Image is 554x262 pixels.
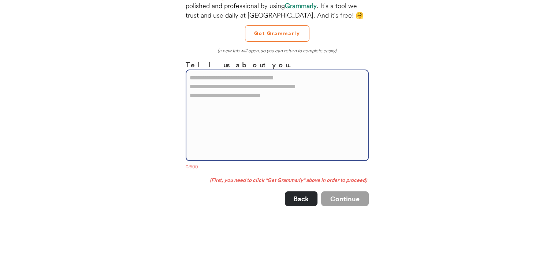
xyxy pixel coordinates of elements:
h3: Tell us about you. [186,59,369,70]
em: (a new tab will open, so you can return to complete easily) [217,48,337,53]
button: Back [285,191,317,206]
button: Continue [321,191,369,206]
div: 0/500 [186,164,369,171]
button: Get Grammarly [245,25,309,42]
strong: Grammarly [285,1,317,10]
div: (First, you need to click "Get Grammarly" above in order to proceed) [186,177,369,184]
